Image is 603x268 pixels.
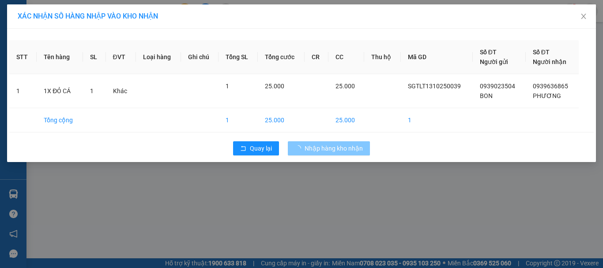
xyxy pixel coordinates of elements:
[233,141,279,155] button: rollbackQuay lại
[533,49,550,56] span: Số ĐT
[305,143,363,153] span: Nhập hàng kho nhận
[106,74,136,108] td: Khác
[533,83,568,90] span: 0939636865
[401,40,473,74] th: Mã GD
[37,108,83,132] td: Tổng cộng
[9,74,37,108] td: 1
[226,83,229,90] span: 1
[328,108,364,132] td: 25.000
[219,40,258,74] th: Tổng SL
[90,87,94,94] span: 1
[265,83,284,90] span: 25.000
[288,141,370,155] button: Nhập hàng kho nhận
[240,145,246,152] span: rollback
[250,143,272,153] span: Quay lại
[364,40,400,74] th: Thu hộ
[83,40,106,74] th: SL
[480,92,493,99] span: BON
[258,108,305,132] td: 25.000
[480,58,508,65] span: Người gửi
[37,40,83,74] th: Tên hàng
[533,92,561,99] span: PHƯƠNG
[219,108,258,132] td: 1
[480,83,515,90] span: 0939023504
[37,74,83,108] td: 1X ĐỎ CÁ
[305,40,328,74] th: CR
[480,49,497,56] span: Số ĐT
[571,4,596,29] button: Close
[106,40,136,74] th: ĐVT
[401,108,473,132] td: 1
[533,58,566,65] span: Người nhận
[18,12,158,20] span: XÁC NHẬN SỐ HÀNG NHẬP VÀO KHO NHẬN
[136,40,181,74] th: Loại hàng
[580,13,587,20] span: close
[335,83,355,90] span: 25.000
[328,40,364,74] th: CC
[295,145,305,151] span: loading
[181,40,219,74] th: Ghi chú
[9,40,37,74] th: STT
[408,83,461,90] span: SGTLT1310250039
[258,40,305,74] th: Tổng cước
